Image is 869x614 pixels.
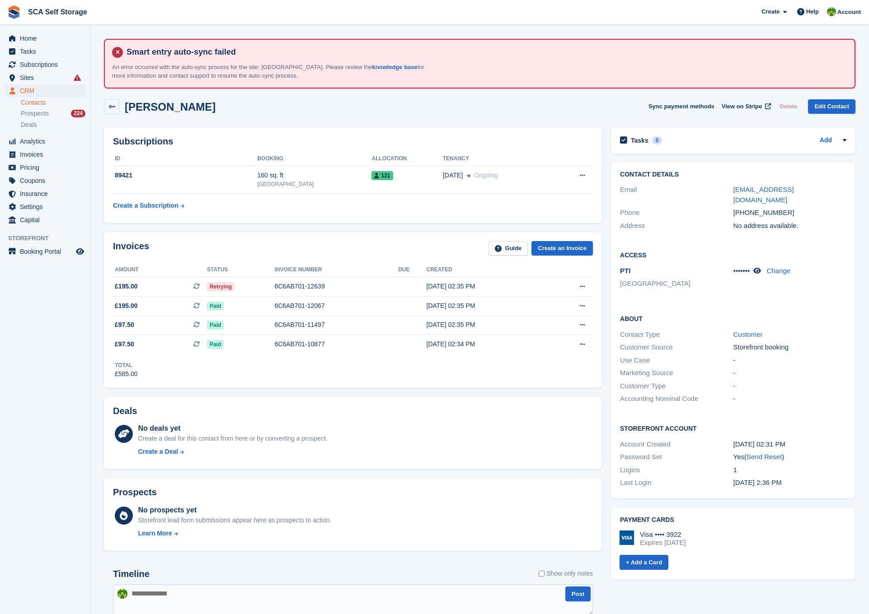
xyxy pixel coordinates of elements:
i: Smart entry sync failures have occurred [74,74,81,81]
span: £97.50 [115,340,134,349]
a: menu [5,174,85,187]
th: Created [427,263,546,277]
span: Account [837,8,861,17]
div: Contact Type [620,330,733,340]
a: [EMAIL_ADDRESS][DOMAIN_NAME] [733,186,794,204]
th: Invoice number [274,263,398,277]
a: Edit Contact [808,99,855,114]
div: 6C6AB701-12639 [274,282,398,291]
div: - [733,368,846,378]
div: Address [620,221,733,231]
div: Create a Subscription [113,201,178,210]
h2: Tasks [631,136,648,144]
span: ( ) [744,453,784,460]
span: Capital [20,214,74,226]
a: menu [5,200,85,213]
a: menu [5,148,85,161]
a: Add [820,135,832,146]
button: Post [565,586,591,601]
label: Show only notes [539,569,593,578]
span: Settings [20,200,74,213]
th: Booking [257,152,371,166]
div: [DATE] 02:35 PM [427,301,546,311]
th: Amount [113,263,207,277]
span: Analytics [20,135,74,148]
span: CRM [20,84,74,97]
span: View on Stripe [722,102,762,111]
img: Sam Chapman [117,589,127,599]
th: Tenancy [443,152,554,166]
div: Create a Deal [138,447,178,456]
a: menu [5,245,85,258]
a: View on Stripe [718,99,773,114]
span: PTI [620,267,630,274]
a: menu [5,187,85,200]
th: Status [207,263,274,277]
div: Marketing Source [620,368,733,378]
div: Customer Type [620,381,733,391]
div: 89421 [113,171,257,180]
time: 2025-06-05 13:36:40 UTC [733,479,782,486]
div: 6C6AB701-11497 [274,320,398,330]
li: [GEOGRAPHIC_DATA] [620,279,733,289]
span: 121 [371,171,393,180]
span: Pricing [20,161,74,174]
span: Sites [20,71,74,84]
span: Help [806,7,819,16]
span: Deals [21,121,37,129]
h2: Storefront Account [620,423,846,433]
div: Accounting Nominal Code [620,394,733,404]
span: [DATE] [443,171,463,180]
div: [DATE] 02:31 PM [733,439,846,450]
div: Logins [620,465,733,475]
a: Customer [733,330,763,338]
a: menu [5,45,85,58]
a: Create a Deal [138,447,327,456]
button: Sync payment methods [648,99,714,114]
div: [DATE] 02:35 PM [427,282,546,291]
span: ••••••• [733,267,750,274]
a: menu [5,71,85,84]
div: 160 sq. ft [257,171,371,180]
h2: Timeline [113,569,150,579]
div: Account Created [620,439,733,450]
div: £585.00 [115,369,138,379]
input: Show only notes [539,569,545,578]
div: Visa •••• 3922 [640,530,686,539]
th: ID [113,152,257,166]
h4: Smart entry auto-sync failed [123,47,847,57]
div: Expires [DATE] [640,539,686,547]
a: Learn More [138,529,331,538]
a: Change [767,267,791,274]
span: £195.00 [115,282,138,291]
a: Guide [489,241,528,256]
h2: About [620,314,846,323]
div: [GEOGRAPHIC_DATA] [257,180,371,188]
div: Create a deal for this contact from here or by converting a prospect. [138,434,327,443]
div: Storefront lead form submissions appear here as prospects to action. [138,516,331,525]
a: menu [5,135,85,148]
span: Create [761,7,780,16]
div: 6C6AB701-12067 [274,301,398,311]
span: Storefront [8,234,90,243]
span: Booking Portal [20,245,74,258]
h2: [PERSON_NAME] [125,101,216,113]
span: £97.50 [115,320,134,330]
a: Prospects 224 [21,109,85,118]
a: Send Reset [747,453,782,460]
img: Sam Chapman [827,7,836,16]
span: Subscriptions [20,58,74,71]
h2: Access [620,250,846,259]
div: 0 [652,136,662,144]
a: Preview store [75,246,85,257]
div: Yes [733,452,846,462]
div: Storefront booking [733,342,846,353]
span: Home [20,32,74,45]
a: Deals [21,120,85,130]
h2: Contact Details [620,171,846,178]
div: Use Case [620,355,733,366]
span: £195.00 [115,301,138,311]
span: Paid [207,321,224,330]
a: Create a Subscription [113,197,184,214]
h2: Prospects [113,487,157,498]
